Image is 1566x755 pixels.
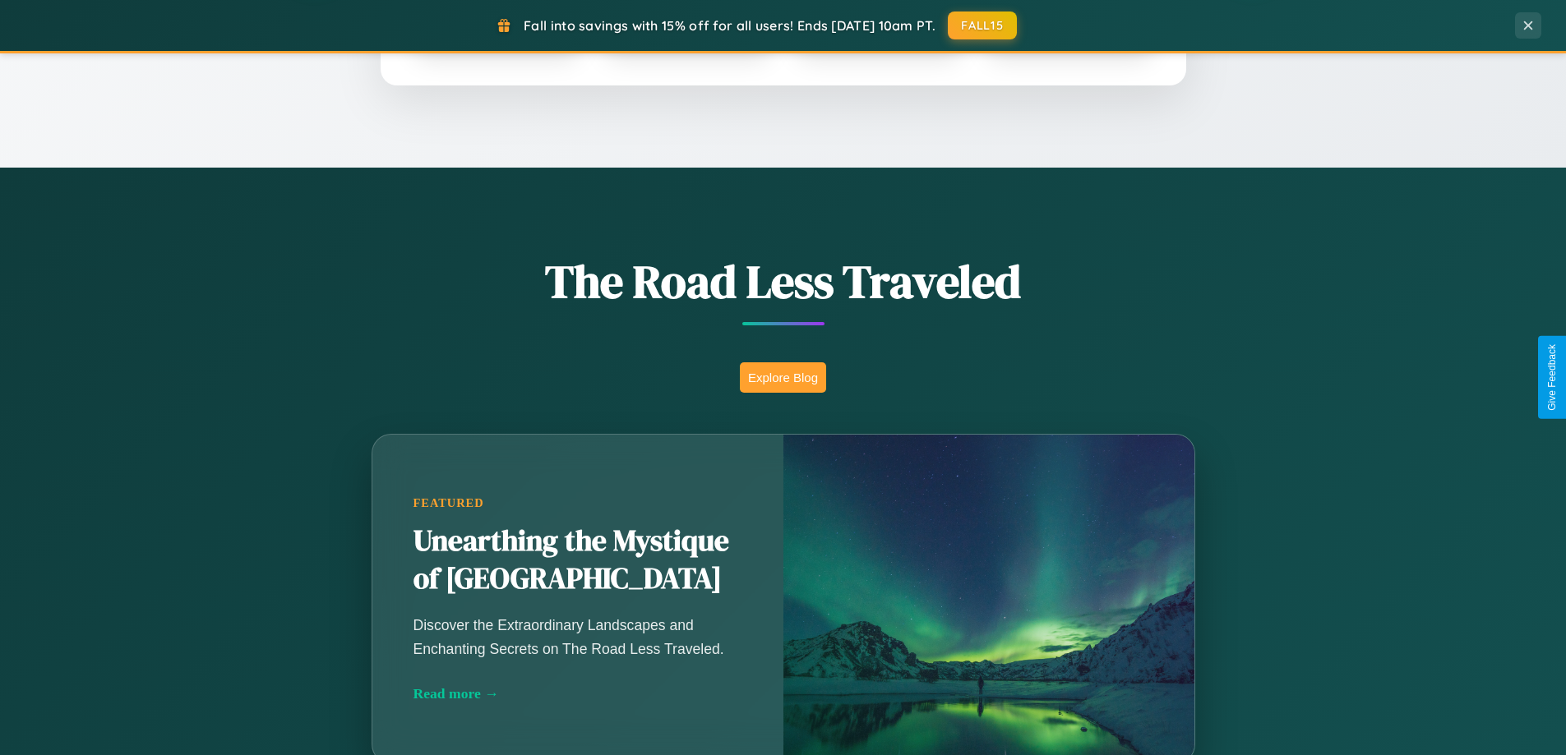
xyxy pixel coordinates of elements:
h2: Unearthing the Mystique of [GEOGRAPHIC_DATA] [413,523,742,598]
div: Read more → [413,685,742,702]
div: Featured [413,496,742,510]
p: Discover the Extraordinary Landscapes and Enchanting Secrets on The Road Less Traveled. [413,614,742,660]
h1: The Road Less Traveled [290,250,1277,313]
button: Explore Blog [740,362,826,393]
button: FALL15 [948,12,1017,39]
div: Give Feedback [1546,344,1558,411]
span: Fall into savings with 15% off for all users! Ends [DATE] 10am PT. [524,17,935,34]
